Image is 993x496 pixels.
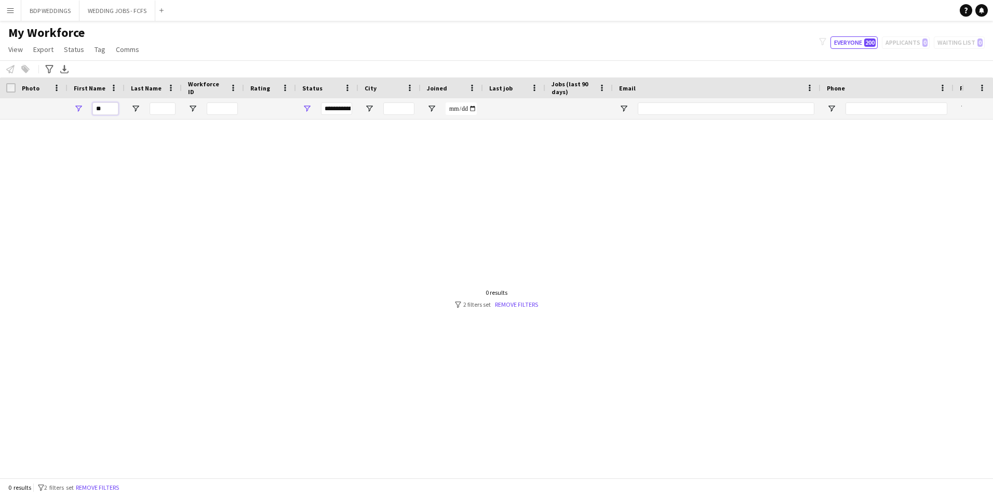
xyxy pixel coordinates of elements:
[29,43,58,56] a: Export
[188,80,225,96] span: Workforce ID
[619,84,636,92] span: Email
[92,102,118,115] input: First Name Filter Input
[131,84,162,92] span: Last Name
[302,104,312,113] button: Open Filter Menu
[8,25,85,41] span: My Workforce
[495,301,538,308] a: Remove filters
[427,104,436,113] button: Open Filter Menu
[58,63,71,75] app-action-btn: Export XLSX
[74,84,105,92] span: First Name
[455,301,538,308] div: 2 filters set
[864,38,876,47] span: 200
[638,102,814,115] input: Email Filter Input
[365,84,377,92] span: City
[250,84,270,92] span: Rating
[827,84,845,92] span: Phone
[64,45,84,54] span: Status
[846,102,947,115] input: Phone Filter Input
[427,84,447,92] span: Joined
[44,484,74,491] span: 2 filters set
[489,84,513,92] span: Last job
[827,104,836,113] button: Open Filter Menu
[74,482,121,493] button: Remove filters
[960,104,969,113] button: Open Filter Menu
[112,43,143,56] a: Comms
[302,84,323,92] span: Status
[95,45,105,54] span: Tag
[150,102,176,115] input: Last Name Filter Input
[365,104,374,113] button: Open Filter Menu
[960,84,981,92] span: Profile
[830,36,878,49] button: Everyone200
[8,45,23,54] span: View
[455,289,538,296] div: 0 results
[207,102,238,115] input: Workforce ID Filter Input
[74,104,83,113] button: Open Filter Menu
[4,43,27,56] a: View
[33,45,53,54] span: Export
[60,43,88,56] a: Status
[116,45,139,54] span: Comms
[79,1,155,21] button: WEDDING JOBS - FCFS
[383,102,414,115] input: City Filter Input
[90,43,110,56] a: Tag
[619,104,628,113] button: Open Filter Menu
[552,80,594,96] span: Jobs (last 90 days)
[43,63,56,75] app-action-btn: Advanced filters
[131,104,140,113] button: Open Filter Menu
[21,1,79,21] button: BDP WEDDINGS
[6,83,16,93] input: Column with Header Selection
[446,102,477,115] input: Joined Filter Input
[22,84,39,92] span: Photo
[188,104,197,113] button: Open Filter Menu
